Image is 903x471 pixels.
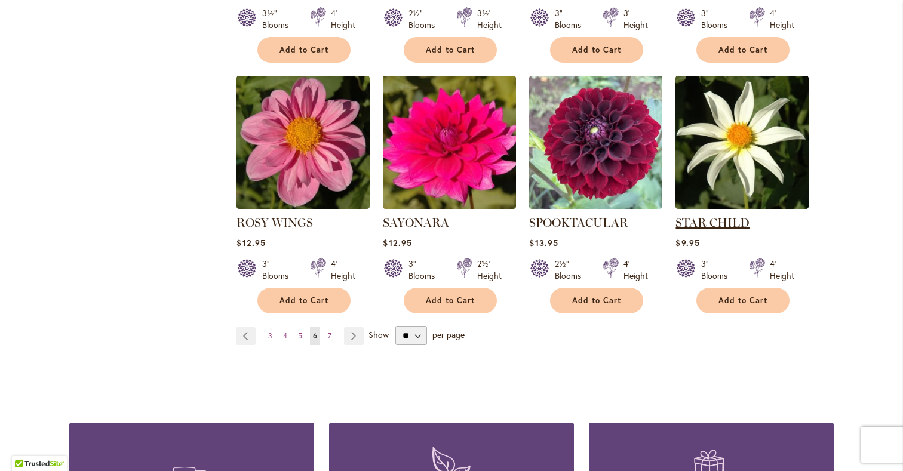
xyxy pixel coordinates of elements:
button: Add to Cart [404,288,497,313]
span: $12.95 [383,237,411,248]
button: Add to Cart [550,288,643,313]
a: 7 [325,327,334,345]
img: ROSY WINGS [236,76,370,209]
a: ROSY WINGS [236,200,370,211]
span: $13.95 [529,237,558,248]
button: Add to Cart [404,37,497,63]
a: 4 [280,327,290,345]
span: Add to Cart [279,295,328,306]
div: 3½' Height [477,7,502,31]
a: 3 [265,327,275,345]
div: 3½" Blooms [262,7,296,31]
div: 4' Height [770,7,794,31]
a: SAYONARA [383,216,449,230]
span: $9.95 [675,237,699,248]
img: SAYONARA [383,76,516,209]
a: STAR CHILD [675,216,750,230]
span: Add to Cart [718,295,767,306]
button: Add to Cart [696,288,790,313]
span: Add to Cart [572,295,621,306]
img: Spooktacular [529,76,662,209]
span: 6 [313,331,317,340]
div: 3" Blooms [701,7,735,31]
div: 4' Height [770,258,794,282]
div: 4' Height [331,258,355,282]
button: Add to Cart [550,37,643,63]
div: 2½' Height [477,258,502,282]
span: 5 [298,331,302,340]
a: ROSY WINGS [236,216,313,230]
div: 3" Blooms [262,258,296,282]
div: 4' Height [623,258,648,282]
a: SAYONARA [383,200,516,211]
span: 4 [283,331,287,340]
span: Add to Cart [572,45,621,55]
div: 2½" Blooms [408,7,442,31]
div: 3" Blooms [555,7,588,31]
div: 2½" Blooms [555,258,588,282]
a: SPOOKTACULAR [529,216,628,230]
iframe: Launch Accessibility Center [9,429,42,462]
span: Add to Cart [718,45,767,55]
a: Spooktacular [529,200,662,211]
span: Show [368,329,389,340]
img: STAR CHILD [675,76,809,209]
span: $12.95 [236,237,265,248]
div: 3" Blooms [408,258,442,282]
span: per page [432,329,465,340]
span: Add to Cart [426,45,475,55]
span: Add to Cart [426,295,475,306]
a: 5 [295,327,305,345]
span: 3 [268,331,272,340]
span: Add to Cart [279,45,328,55]
button: Add to Cart [257,37,351,63]
button: Add to Cart [257,288,351,313]
a: STAR CHILD [675,200,809,211]
button: Add to Cart [696,37,790,63]
span: 7 [328,331,331,340]
div: 3' Height [623,7,648,31]
div: 4' Height [331,7,355,31]
div: 3" Blooms [701,258,735,282]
